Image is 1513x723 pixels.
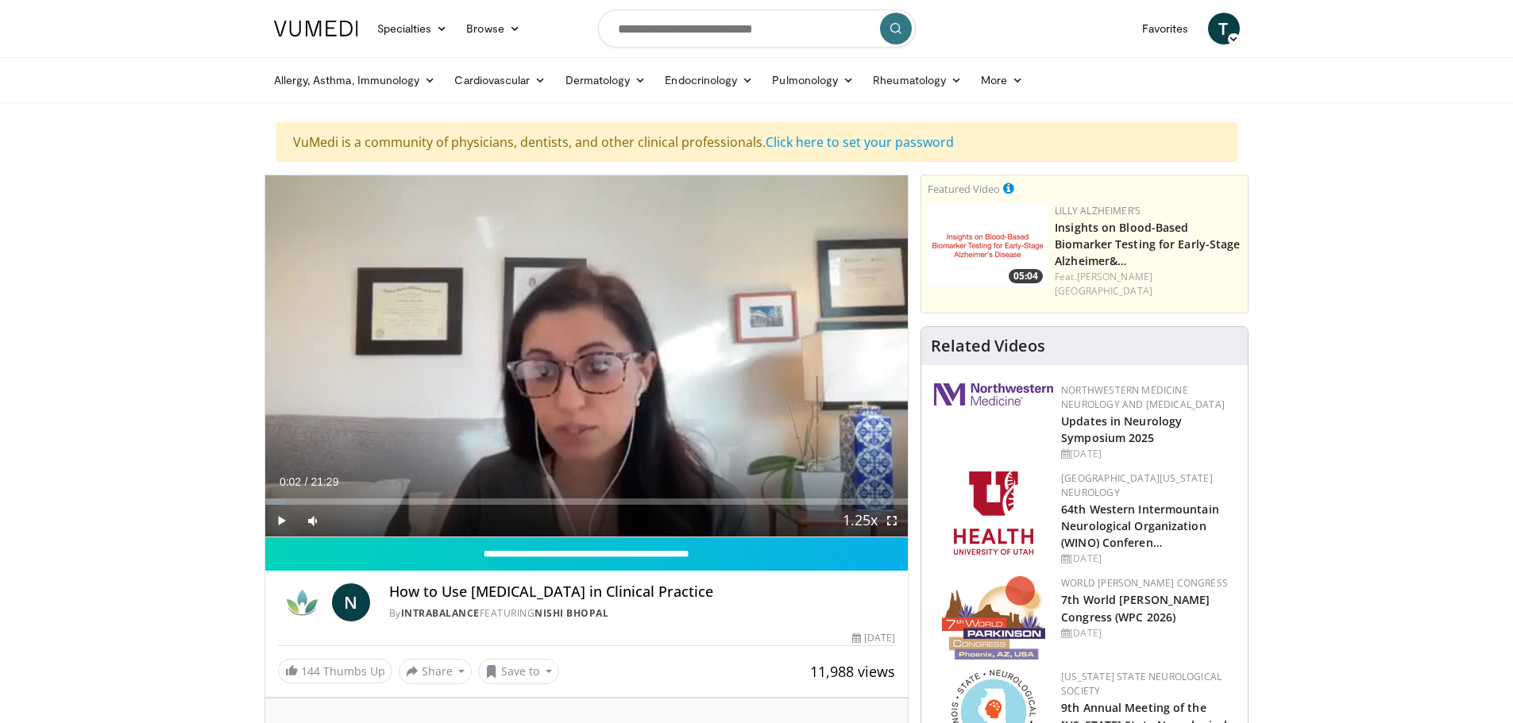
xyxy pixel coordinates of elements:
a: World [PERSON_NAME] Congress [1061,576,1228,590]
img: VuMedi Logo [274,21,358,37]
span: 144 [301,663,320,679]
img: 2a462fb6-9365-492a-ac79-3166a6f924d8.png.150x105_q85_autocrop_double_scale_upscale_version-0.2.jpg [934,383,1053,406]
a: Favorites [1133,13,1198,44]
a: Updates in Neurology Symposium 2025 [1061,413,1182,445]
a: Endocrinology [655,64,762,96]
a: Rheumatology [863,64,971,96]
h4: Related Videos [931,337,1045,356]
a: Click here to set your password [766,133,954,151]
a: Dermatology [556,64,656,96]
button: Save to [478,659,559,684]
button: Play [265,505,297,536]
a: Cardiovascular [445,64,555,96]
span: 0:02 [280,475,301,488]
button: Share [399,659,473,684]
img: f6362829-b0a3-407d-a044-59546adfd345.png.150x105_q85_autocrop_double_scale_upscale_version-0.2.png [954,471,1033,555]
a: [GEOGRAPHIC_DATA][US_STATE] Neurology [1061,471,1213,499]
div: By FEATURING [389,606,896,621]
button: Playback Rate [844,505,876,536]
img: 16fe1da8-a9a0-4f15-bd45-1dd1acf19c34.png.150x105_q85_autocrop_double_scale_upscale_version-0.2.png [942,576,1045,660]
a: Browse [457,13,530,44]
a: Pulmonology [762,64,863,96]
a: 64th Western Intermountain Neurological Organization (WINO) Conferen… [1061,502,1219,550]
a: IntraBalance [401,606,480,620]
div: [DATE] [852,631,895,645]
div: Progress Bar [265,498,909,505]
a: [PERSON_NAME][GEOGRAPHIC_DATA] [1055,270,1152,298]
small: Featured Video [928,182,1000,196]
a: Northwestern Medicine Neurology and [MEDICAL_DATA] [1061,383,1225,411]
a: T [1208,13,1240,44]
img: IntraBalance [278,583,326,621]
a: More [971,64,1032,96]
a: 05:04 [928,204,1047,287]
div: VuMedi is a community of physicians, dentists, and other clinical professionals. [276,122,1237,162]
a: Lilly Alzheimer’s [1055,204,1141,217]
div: [DATE] [1061,447,1235,461]
video-js: Video Player [265,175,909,537]
button: Mute [297,505,329,536]
a: Insights on Blood-Based Biomarker Testing for Early-Stage Alzheimer&… [1055,220,1240,268]
span: / [305,475,308,488]
div: Feat. [1055,270,1241,298]
a: Nishi Bhopal [535,606,608,620]
a: [US_STATE] State Neurological Society [1061,670,1222,698]
a: 144 Thumbs Up [278,659,392,683]
span: 05:04 [1009,269,1043,283]
input: Search topics, interventions [598,10,916,48]
img: 89d2bcdb-a0e3-4b93-87d8-cca2ef42d978.png.150x105_q85_crop-smart_upscale.png [928,204,1047,287]
a: N [332,583,370,621]
button: Fullscreen [876,505,908,536]
div: [DATE] [1061,552,1235,566]
h4: How to Use [MEDICAL_DATA] in Clinical Practice [389,583,896,601]
span: 11,988 views [810,662,895,681]
span: 21:29 [311,475,338,488]
div: [DATE] [1061,626,1235,640]
a: Specialties [368,13,457,44]
a: Allergy, Asthma, Immunology [264,64,446,96]
a: 7th World [PERSON_NAME] Congress (WPC 2026) [1061,592,1210,624]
